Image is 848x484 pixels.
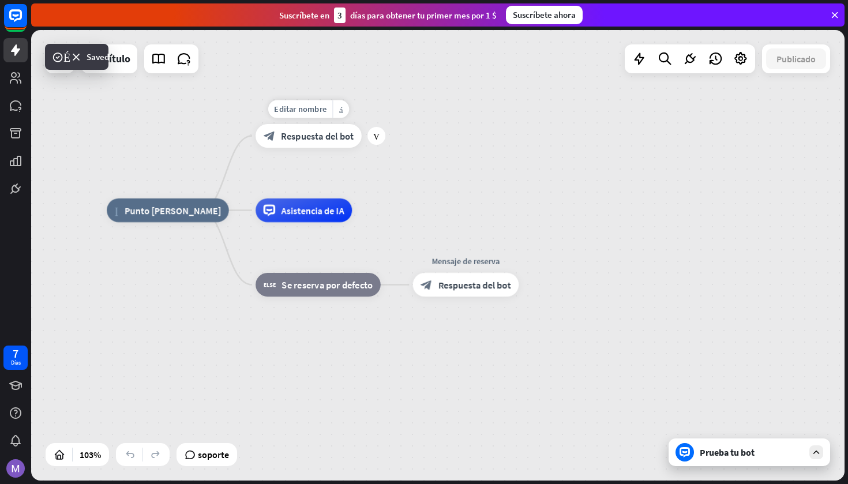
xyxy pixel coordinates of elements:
div: Prueba tu bot [700,447,804,458]
i: Éxito [52,51,82,63]
i: más_horiz [339,104,343,113]
span: soporte [198,445,229,464]
div: Suscríbete en días para obtener tu primer mes por 1 $ [279,7,497,23]
button: Publicado [766,48,826,69]
i: Inicio_2 [115,204,119,216]
a: 7 Días [3,346,28,370]
span: Respuesta del bot [281,130,354,142]
div: Suscríbete ahora [506,6,583,24]
div: Mensaje de reserva [404,255,528,267]
div: 3 [334,7,346,23]
div: 7 [13,348,18,359]
span: Respuesta del bot [438,279,511,291]
span: Se reserva por defecto [282,279,373,291]
span: Punto [PERSON_NAME] [125,204,221,216]
button: Abrir el widget de chat de LiveChat [9,5,44,39]
i: block_fallback [264,279,276,291]
i: block_bot_response [421,279,433,291]
i: Ventaja [373,132,379,140]
span: Saved [87,51,109,63]
div: Días [11,359,21,367]
i: block_bot_response [264,130,276,142]
span: Editar nombre [274,104,327,115]
div: Sin título [88,44,130,73]
span: Asistencia de IA [281,204,344,216]
div: 103% [76,445,104,464]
